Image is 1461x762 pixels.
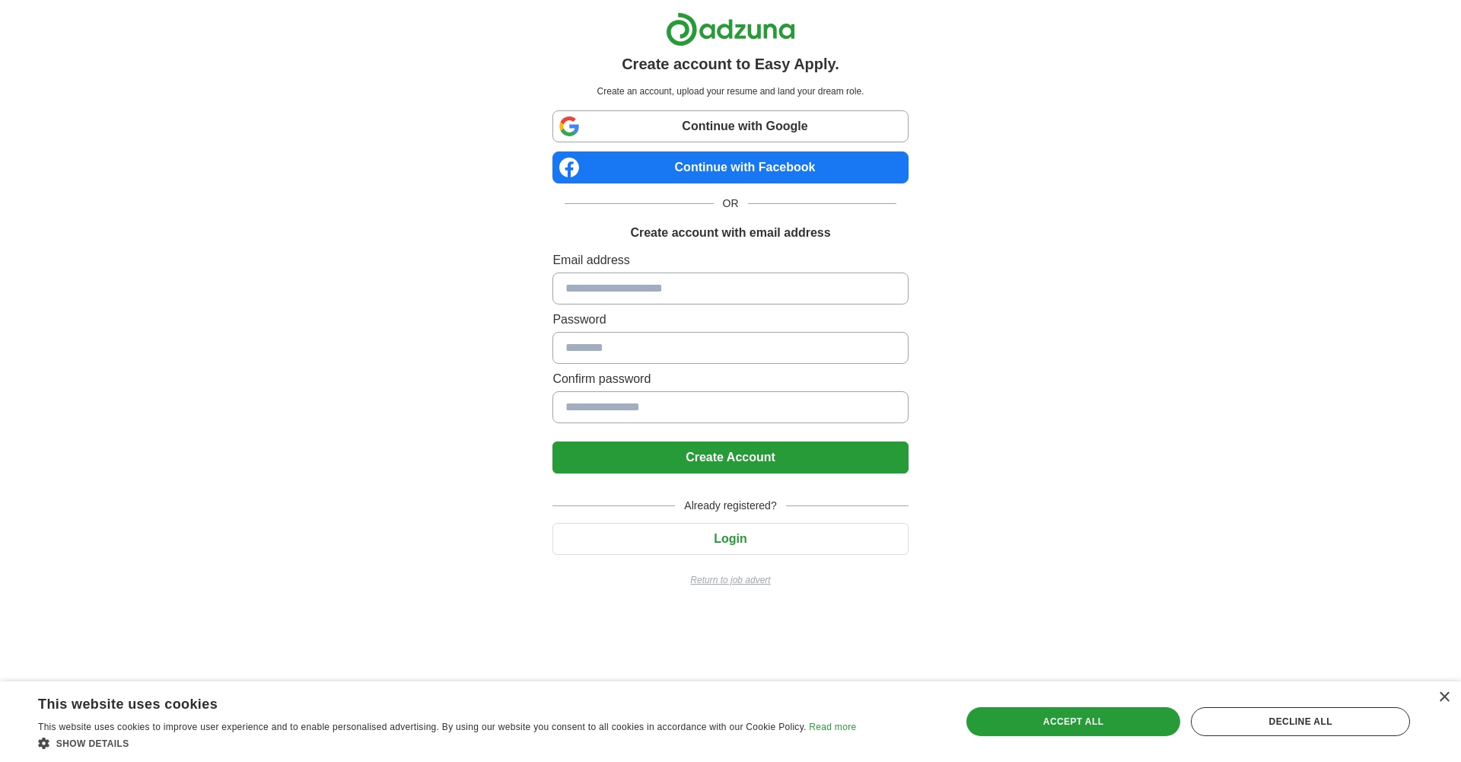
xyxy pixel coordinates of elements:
[966,707,1181,736] div: Accept all
[675,498,785,514] span: Already registered?
[552,110,908,142] a: Continue with Google
[714,196,748,212] span: OR
[630,224,830,242] h1: Create account with email address
[38,735,856,751] div: Show details
[552,532,908,545] a: Login
[552,370,908,388] label: Confirm password
[552,573,908,587] a: Return to job advert
[56,738,129,749] span: Show details
[666,12,795,46] img: Adzuna logo
[809,722,856,732] a: Read more, opens a new window
[552,151,908,183] a: Continue with Facebook
[552,311,908,329] label: Password
[1191,707,1410,736] div: Decline all
[552,251,908,269] label: Email address
[552,523,908,555] button: Login
[1438,692,1450,703] div: Close
[555,84,905,98] p: Create an account, upload your resume and land your dream role.
[38,722,807,732] span: This website uses cookies to improve user experience and to enable personalised advertising. By u...
[552,442,908,473] button: Create Account
[622,53,839,75] h1: Create account to Easy Apply.
[38,690,818,713] div: This website uses cookies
